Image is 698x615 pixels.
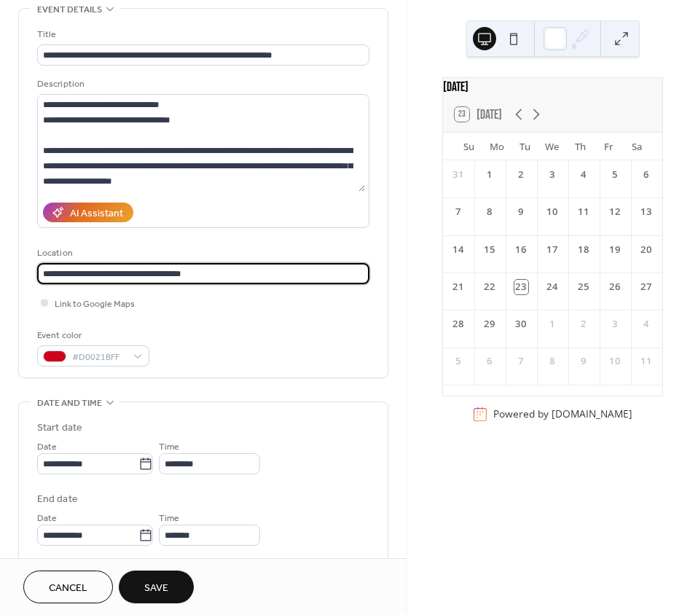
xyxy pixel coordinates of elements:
[483,317,498,332] div: 29
[455,133,482,160] div: Su
[37,328,146,343] div: Event color
[37,511,57,526] span: Date
[608,280,623,294] div: 26
[546,205,560,219] div: 10
[119,571,194,603] button: Save
[640,317,654,332] div: 4
[37,77,366,92] div: Description
[452,168,466,182] div: 31
[640,243,654,257] div: 20
[514,205,529,219] div: 9
[546,354,560,369] div: 8
[514,168,529,182] div: 2
[443,78,662,97] div: [DATE]
[577,243,592,257] div: 18
[552,407,632,421] a: [DOMAIN_NAME]
[640,354,654,369] div: 11
[72,350,126,365] span: #D0021BFF
[482,133,510,160] div: Mo
[514,280,529,294] div: 23
[640,205,654,219] div: 13
[577,354,592,369] div: 9
[37,396,102,411] span: Date and time
[493,407,632,421] div: Powered by
[37,246,366,261] div: Location
[514,317,529,332] div: 30
[159,439,179,455] span: Time
[608,243,623,257] div: 19
[55,297,135,312] span: Link to Google Maps
[640,280,654,294] div: 27
[608,168,623,182] div: 5
[483,243,498,257] div: 15
[608,354,623,369] div: 10
[546,243,560,257] div: 17
[514,243,529,257] div: 16
[623,133,651,160] div: Sa
[595,133,622,160] div: Fr
[577,168,592,182] div: 4
[70,206,123,222] div: AI Assistant
[37,2,102,17] span: Event details
[159,511,179,526] span: Time
[514,354,529,369] div: 7
[452,280,466,294] div: 21
[511,133,538,160] div: Tu
[43,203,133,222] button: AI Assistant
[608,317,623,332] div: 3
[483,168,498,182] div: 1
[483,354,498,369] div: 6
[546,168,560,182] div: 3
[483,280,498,294] div: 22
[37,27,366,42] div: Title
[608,205,623,219] div: 12
[49,581,87,596] span: Cancel
[37,439,57,455] span: Date
[144,581,168,596] span: Save
[640,168,654,182] div: 6
[577,205,592,219] div: 11
[23,571,113,603] button: Cancel
[577,280,592,294] div: 25
[538,133,566,160] div: We
[546,317,560,332] div: 1
[37,420,82,436] div: Start date
[567,133,595,160] div: Th
[452,317,466,332] div: 28
[546,280,560,294] div: 24
[452,205,466,219] div: 7
[452,354,466,369] div: 5
[37,492,78,507] div: End date
[483,205,498,219] div: 8
[577,317,592,332] div: 2
[452,243,466,257] div: 14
